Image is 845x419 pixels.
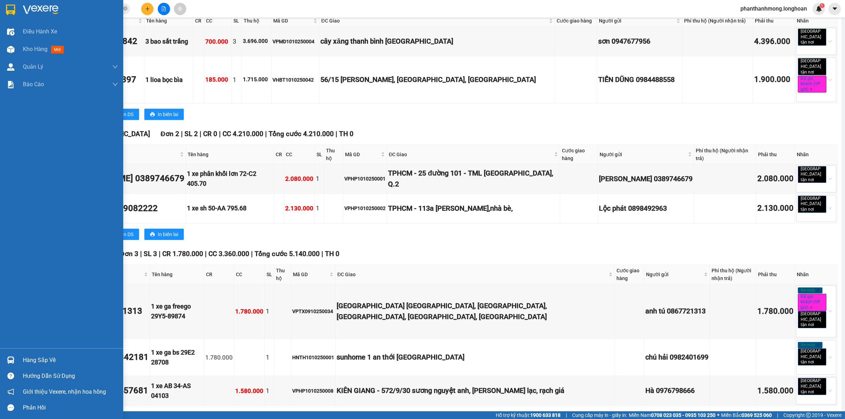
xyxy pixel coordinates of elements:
[815,70,819,74] span: close
[816,343,820,347] span: close
[269,130,334,138] span: Tổng cước 4.210.000
[205,75,230,84] div: 185.000
[599,203,693,214] div: Lộc phát 0898492963
[251,250,253,258] span: |
[204,265,234,284] th: CR
[798,196,826,213] span: [GEOGRAPHIC_DATA] tận nơi
[645,352,708,363] div: chú hải 0982401699
[337,300,613,323] div: [GEOGRAPHIC_DATA] [GEOGRAPHIC_DATA], [GEOGRAPHIC_DATA], [GEOGRAPHIC_DATA], [GEOGRAPHIC_DATA], [GE...
[292,354,334,361] div: HNTH1010250001
[343,194,387,223] td: VPHP1010250002
[735,4,813,13] span: phanthanhmong.longhoan
[7,63,14,71] img: warehouse-icon
[273,17,312,25] span: Mã GD
[809,88,813,91] span: close
[797,271,835,278] div: Nhãn
[223,130,263,138] span: CC 4.210.000
[344,204,386,212] div: VPHP1010250002
[159,250,161,258] span: |
[235,386,263,396] div: 1.580.000
[629,411,715,419] span: Miền Nam
[112,82,118,87] span: down
[343,164,387,194] td: VPHP1010250001
[145,75,192,85] div: 1 lioa bọc bìa
[23,80,44,89] span: Báo cáo
[205,353,233,362] div: 1.780.000
[754,36,794,48] div: 4.396.000
[68,172,184,185] div: [PERSON_NAME] 0389746679
[832,6,838,12] span: caret-down
[271,27,319,56] td: VPMD1010250004
[284,145,315,164] th: CC
[7,373,14,379] span: question-circle
[243,76,270,84] div: 1.715.000
[233,37,240,46] div: 3
[234,265,265,284] th: CC
[344,175,386,183] div: VPHP1010250001
[274,145,284,164] th: CR
[797,151,835,158] div: Nhãn
[754,74,794,86] div: 1.900.000
[266,306,273,316] div: 1
[599,17,675,25] span: Người gửi
[815,208,819,211] span: close
[337,385,613,396] div: KIÊN GIANG - 572/9/30 sương nguyệt anh, [PERSON_NAME] lạc, rạch giá
[235,307,263,316] div: 1.780.000
[112,64,118,70] span: down
[205,250,207,258] span: |
[389,151,553,158] span: ĐC Giao
[144,229,184,240] button: printerIn biên lai
[798,28,826,46] span: [GEOGRAPHIC_DATA] tận nơi
[150,265,204,284] th: Tên hàng
[174,3,186,15] button: aim
[600,151,687,158] span: Người gửi
[151,381,203,401] div: 1 xe AB 34-AS 04103
[828,3,841,15] button: caret-down
[321,17,547,25] span: ĐC Giao
[193,15,204,27] th: CR
[530,412,561,418] strong: 1900 633 818
[208,250,249,258] span: CC 3.360.000
[273,38,318,45] div: VPMD1010250004
[315,145,324,164] th: SL
[717,414,719,417] span: ⚪️
[797,17,835,25] div: Nhãn
[756,265,795,284] th: Phải thu
[255,250,320,258] span: Tổng cước 5.140.000
[266,353,273,362] div: 1
[122,230,133,238] span: In DS
[757,173,794,185] div: 2.080.000
[285,174,313,184] div: 2.080.000
[274,265,291,284] th: Thu hộ
[161,130,179,138] span: Đơn 2
[615,265,644,284] th: Cước giao hàng
[560,145,598,164] th: Cước giao hàng
[293,271,328,278] span: Mã GD
[123,6,127,12] span: close-circle
[756,145,795,164] th: Phải thu
[242,15,271,27] th: Thu hộ
[177,6,182,11] span: aim
[7,46,14,53] img: warehouse-icon
[203,130,217,138] span: CR 0
[337,271,607,278] span: ĐC Giao
[815,41,819,44] span: close
[23,402,118,413] div: Phản hồi
[651,412,715,418] strong: 0708 023 035 - 0935 103 250
[645,385,708,396] div: Hà 0976798666
[232,15,242,27] th: SL
[598,36,681,47] div: sơn 0947677956
[140,250,142,258] span: |
[821,3,823,8] span: 1
[187,203,273,213] div: 1 xe sh 50-AA 795.68
[145,37,192,46] div: 3 bao sắt trắng
[337,352,613,363] div: sunhome 1 an thới [GEOGRAPHIC_DATA]
[181,130,183,138] span: |
[598,74,681,85] div: TIẾN DŨNG 0984488558
[645,306,708,317] div: anh tú 0867721313
[265,265,274,284] th: SL
[266,386,273,396] div: 1
[320,74,553,85] div: 56/15 [PERSON_NAME], [GEOGRAPHIC_DATA], [GEOGRAPHIC_DATA]
[339,130,353,138] span: TH 0
[144,250,157,258] span: SL 3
